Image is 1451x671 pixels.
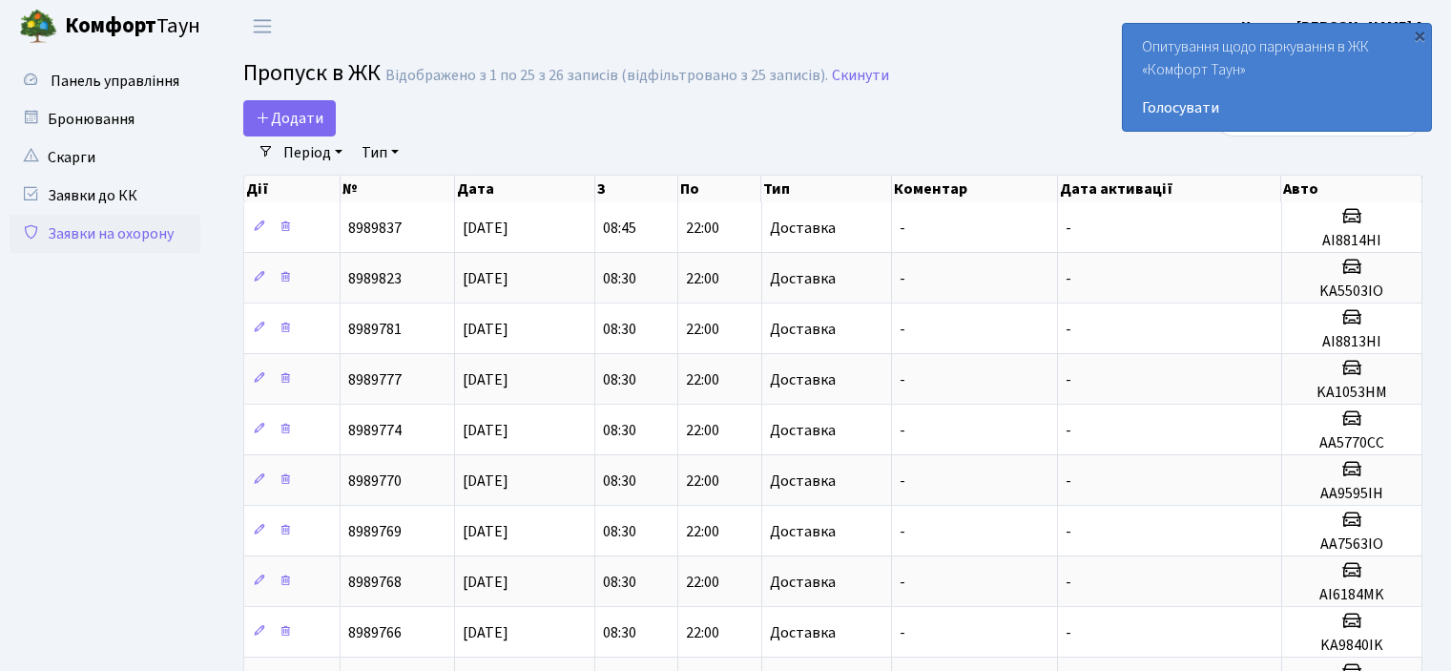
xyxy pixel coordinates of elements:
h5: KA9840IK [1290,637,1415,655]
span: - [900,471,905,492]
span: - [900,420,905,441]
span: - [900,319,905,340]
span: [DATE] [463,622,508,643]
th: Дата активації [1058,176,1282,202]
span: 8989781 [348,319,402,340]
span: [DATE] [463,471,508,492]
span: 08:30 [603,319,636,340]
span: - [1066,319,1071,340]
span: 8989837 [348,218,402,239]
span: Доставка [770,423,836,438]
span: 8989766 [348,622,402,643]
span: - [1066,622,1071,643]
span: - [1066,268,1071,289]
h5: AA5770CC [1290,434,1415,452]
th: Дії [244,176,341,202]
span: [DATE] [463,572,508,593]
span: Доставка [770,322,836,337]
span: - [1066,369,1071,390]
span: Панель управління [51,71,179,92]
span: 08:30 [603,572,636,593]
span: - [900,268,905,289]
span: - [900,369,905,390]
span: 22:00 [686,319,719,340]
span: - [900,218,905,239]
th: № [341,176,455,202]
span: 22:00 [686,268,719,289]
h5: AI8814HI [1290,232,1415,250]
a: Скинути [832,67,889,85]
span: 8989770 [348,471,402,492]
a: Панель управління [10,62,200,100]
h5: AI8813HI [1290,333,1415,351]
a: Додати [243,100,336,136]
span: - [1066,471,1071,492]
span: - [1066,420,1071,441]
th: Коментар [892,176,1058,202]
span: Доставка [770,271,836,286]
span: 8989769 [348,521,402,542]
span: 08:30 [603,471,636,492]
a: Скарги [10,138,200,177]
span: [DATE] [463,218,508,239]
th: З [595,176,678,202]
span: 22:00 [686,420,719,441]
a: Період [276,136,350,169]
span: 08:30 [603,420,636,441]
a: Цитрус [PERSON_NAME] А. [1241,15,1428,38]
span: 22:00 [686,521,719,542]
span: - [900,622,905,643]
div: Опитування щодо паркування в ЖК «Комфорт Таун» [1123,24,1431,131]
span: - [1066,218,1071,239]
span: 8989768 [348,572,402,593]
th: Тип [761,176,891,202]
button: Переключити навігацію [238,10,286,42]
img: logo.png [19,8,57,46]
span: Доставка [770,220,836,236]
span: [DATE] [463,521,508,542]
span: [DATE] [463,369,508,390]
span: 08:30 [603,268,636,289]
span: 22:00 [686,572,719,593]
span: [DATE] [463,420,508,441]
a: Тип [354,136,406,169]
a: Заявки до КК [10,177,200,215]
span: 22:00 [686,369,719,390]
span: 22:00 [686,471,719,492]
span: - [900,521,905,542]
span: - [1066,572,1071,593]
th: Авто [1281,176,1422,202]
h5: KA5503IO [1290,283,1415,301]
h5: AA9595IH [1290,485,1415,503]
span: - [900,572,905,593]
h5: AI6184MK [1290,586,1415,604]
b: Комфорт [65,10,156,41]
a: Бронювання [10,100,200,138]
div: Відображено з 1 по 25 з 26 записів (відфільтровано з 25 записів). [385,67,828,85]
span: [DATE] [463,268,508,289]
span: 08:30 [603,521,636,542]
span: Доставка [770,372,836,388]
span: [DATE] [463,319,508,340]
span: 22:00 [686,218,719,239]
span: Доставка [770,575,836,590]
span: Доставка [770,625,836,640]
div: × [1410,26,1429,45]
span: 08:30 [603,369,636,390]
h5: KA1053HM [1290,384,1415,402]
span: Доставка [770,473,836,489]
span: 22:00 [686,622,719,643]
span: 08:45 [603,218,636,239]
span: 8989823 [348,268,402,289]
span: Таун [65,10,200,43]
span: 8989774 [348,420,402,441]
span: - [1066,521,1071,542]
b: Цитрус [PERSON_NAME] А. [1241,16,1428,37]
th: Дата [455,176,595,202]
span: Доставка [770,524,836,539]
span: 08:30 [603,622,636,643]
a: Заявки на охорону [10,215,200,253]
span: 8989777 [348,369,402,390]
span: Пропуск в ЖК [243,56,381,90]
a: Голосувати [1142,96,1412,119]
